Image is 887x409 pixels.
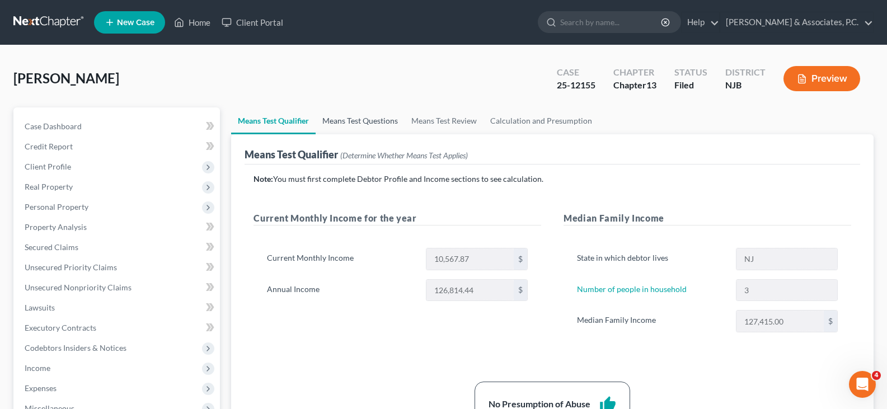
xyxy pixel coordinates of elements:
span: Executory Contracts [25,323,96,332]
label: Current Monthly Income [261,248,420,270]
input: 0.00 [736,311,824,332]
a: Secured Claims [16,237,220,257]
p: You must first complete Debtor Profile and Income sections to see calculation. [254,173,851,185]
input: Search by name... [560,12,663,32]
div: NJB [725,79,766,92]
span: Codebtors Insiders & Notices [25,343,126,352]
span: Income [25,363,50,373]
a: Unsecured Priority Claims [16,257,220,278]
span: Unsecured Priority Claims [25,262,117,272]
div: $ [514,248,527,270]
div: Chapter [613,66,656,79]
span: Personal Property [25,202,88,211]
div: Case [557,66,595,79]
a: Home [168,12,216,32]
span: Lawsuits [25,303,55,312]
span: Expenses [25,383,57,393]
a: Means Test Qualifier [231,107,316,134]
strong: Note: [254,174,273,184]
input: 0.00 [426,280,514,301]
div: 25-12155 [557,79,595,92]
span: Property Analysis [25,222,87,232]
a: Case Dashboard [16,116,220,137]
div: Means Test Qualifier [245,148,468,161]
span: 4 [872,371,881,380]
div: Chapter [613,79,656,92]
h5: Current Monthly Income for the year [254,211,541,225]
span: Credit Report [25,142,73,151]
a: Property Analysis [16,217,220,237]
button: Preview [783,66,860,91]
a: Means Test Review [405,107,484,134]
a: Credit Report [16,137,220,157]
span: Secured Claims [25,242,78,252]
div: $ [824,311,837,332]
input: State [736,248,837,270]
a: Client Portal [216,12,289,32]
input: -- [736,280,837,301]
a: Calculation and Presumption [484,107,599,134]
span: Real Property [25,182,73,191]
span: Client Profile [25,162,71,171]
span: [PERSON_NAME] [13,70,119,86]
span: Unsecured Nonpriority Claims [25,283,132,292]
span: (Determine Whether Means Test Applies) [340,151,468,160]
a: [PERSON_NAME] & Associates, P.C. [720,12,873,32]
a: Unsecured Nonpriority Claims [16,278,220,298]
label: Median Family Income [571,310,730,332]
a: Number of people in household [577,284,687,294]
span: 13 [646,79,656,90]
div: Filed [674,79,707,92]
input: 0.00 [426,248,514,270]
a: Means Test Questions [316,107,405,134]
a: Help [682,12,719,32]
div: Status [674,66,707,79]
a: Lawsuits [16,298,220,318]
div: $ [514,280,527,301]
label: Annual Income [261,279,420,302]
iframe: Intercom live chat [849,371,876,398]
div: District [725,66,766,79]
a: Executory Contracts [16,318,220,338]
span: New Case [117,18,154,27]
span: Case Dashboard [25,121,82,131]
h5: Median Family Income [564,211,851,225]
label: State in which debtor lives [571,248,730,270]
